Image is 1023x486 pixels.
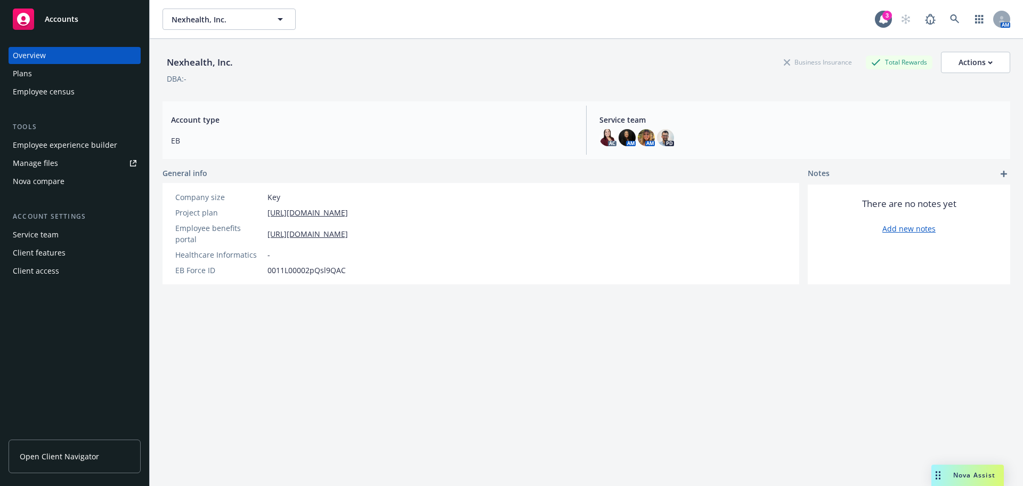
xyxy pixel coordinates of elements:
[882,223,936,234] a: Add new notes
[638,129,655,146] img: photo
[163,168,207,179] span: General info
[172,14,264,25] span: Nexhealth, Inc.
[13,137,117,154] div: Employee experience builder
[959,52,993,73] div: Actions
[866,55,932,69] div: Total Rewards
[9,211,141,222] div: Account settings
[9,137,141,154] a: Employee experience builder
[267,207,348,218] a: [URL][DOMAIN_NAME]
[171,114,573,125] span: Account type
[175,222,263,245] div: Employee benefits portal
[13,244,66,261] div: Client features
[599,114,1002,125] span: Service team
[862,197,956,210] span: There are no notes yet
[167,73,186,84] div: DBA: -
[808,168,830,180] span: Notes
[45,15,78,23] span: Accounts
[13,83,75,100] div: Employee census
[9,122,141,132] div: Tools
[953,471,995,480] span: Nova Assist
[931,465,1004,486] button: Nova Assist
[941,52,1010,73] button: Actions
[175,192,263,203] div: Company size
[9,65,141,82] a: Plans
[13,226,59,243] div: Service team
[9,244,141,261] a: Client features
[267,249,270,260] span: -
[267,228,348,240] a: [URL][DOMAIN_NAME]
[13,65,32,82] div: Plans
[267,192,280,203] span: Key
[175,249,263,260] div: Healthcare Informatics
[171,135,573,146] span: EB
[20,451,99,462] span: Open Client Navigator
[175,265,263,276] div: EB Force ID
[9,226,141,243] a: Service team
[882,8,892,18] div: 3
[267,265,346,276] span: 0011L00002pQsl9QAC
[920,9,941,30] a: Report a Bug
[657,129,674,146] img: photo
[9,173,141,190] a: Nova compare
[9,83,141,100] a: Employee census
[969,9,990,30] a: Switch app
[163,9,296,30] button: Nexhealth, Inc.
[9,4,141,34] a: Accounts
[13,47,46,64] div: Overview
[175,207,263,218] div: Project plan
[599,129,616,146] img: photo
[944,9,965,30] a: Search
[778,55,857,69] div: Business Insurance
[9,262,141,280] a: Client access
[9,155,141,172] a: Manage files
[13,173,64,190] div: Nova compare
[163,55,237,69] div: Nexhealth, Inc.
[997,168,1010,180] a: add
[619,129,636,146] img: photo
[895,9,916,30] a: Start snowing
[13,155,58,172] div: Manage files
[13,262,59,280] div: Client access
[931,465,945,486] div: Drag to move
[9,47,141,64] a: Overview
